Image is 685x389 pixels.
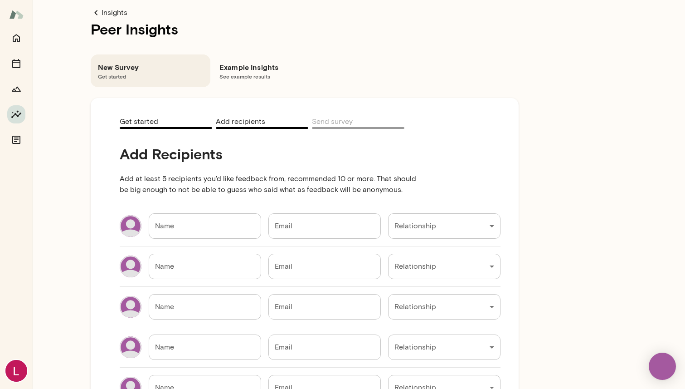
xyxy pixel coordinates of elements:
h1: Peer Insights [91,18,519,40]
button: Home [7,29,25,47]
div: Example InsightsSee example results [212,54,332,87]
button: Sessions [7,54,25,73]
span: See example results [219,73,325,80]
h6: Example Insights [219,62,325,73]
button: Growth Plan [7,80,25,98]
span: Add recipients [216,117,265,128]
button: Documents [7,131,25,149]
div: New SurveyGet started [91,54,210,87]
span: Get started [120,117,158,128]
a: Insights [91,7,519,18]
button: Insights [7,105,25,123]
h4: Add Recipients [120,145,424,162]
p: Add at least 5 recipients you'd like feedback from, recommended 10 or more. That should be big en... [120,162,424,206]
img: Logan Bestwick [5,360,27,382]
span: Get started [98,73,203,80]
h6: New Survey [98,62,203,73]
img: Mento [9,6,24,23]
span: Send survey [312,117,353,128]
